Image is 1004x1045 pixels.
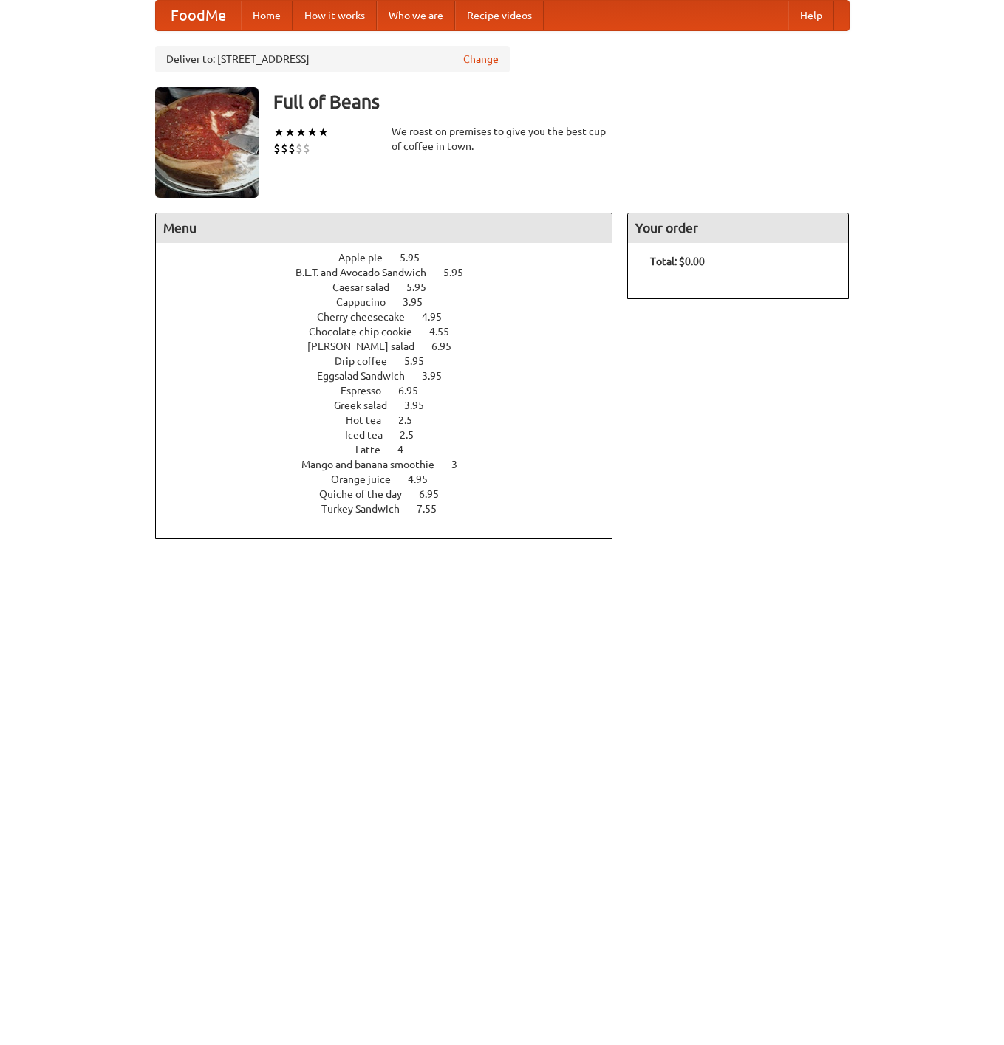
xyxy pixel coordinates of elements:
span: Quiche of the day [319,488,417,500]
span: [PERSON_NAME] salad [307,340,429,352]
span: 5.95 [406,281,441,293]
span: 6.95 [419,488,454,500]
a: How it works [293,1,377,30]
a: Help [788,1,834,30]
a: Who we are [377,1,455,30]
li: ★ [318,124,329,140]
span: 3.95 [422,370,457,382]
a: Change [463,52,499,66]
a: Caesar salad 5.95 [332,281,454,293]
a: Home [241,1,293,30]
h4: Your order [628,213,848,243]
span: 6.95 [398,385,433,397]
span: Greek salad [334,400,402,411]
span: 7.55 [417,503,451,515]
span: Iced tea [345,429,397,441]
span: 4.95 [422,311,457,323]
a: [PERSON_NAME] salad 6.95 [307,340,479,352]
span: 3.95 [403,296,437,308]
span: 6.95 [431,340,466,352]
a: Latte 4 [355,444,431,456]
a: Iced tea 2.5 [345,429,441,441]
span: Turkey Sandwich [321,503,414,515]
li: ★ [296,124,307,140]
a: Hot tea 2.5 [346,414,440,426]
div: We roast on premises to give you the best cup of coffee in town. [392,124,613,154]
span: Mango and banana smoothie [301,459,449,470]
a: Turkey Sandwich 7.55 [321,503,464,515]
span: B.L.T. and Avocado Sandwich [296,267,441,278]
span: 5.95 [443,267,478,278]
span: 2.5 [398,414,427,426]
span: 3 [451,459,472,470]
img: angular.jpg [155,87,259,198]
span: Espresso [341,385,396,397]
span: 4.95 [408,473,443,485]
a: Orange juice 4.95 [331,473,455,485]
a: Apple pie 5.95 [338,252,447,264]
a: Eggsalad Sandwich 3.95 [317,370,469,382]
span: Chocolate chip cookie [309,326,427,338]
li: $ [281,140,288,157]
h4: Menu [156,213,612,243]
li: $ [288,140,296,157]
span: 3.95 [404,400,439,411]
a: Chocolate chip cookie 4.55 [309,326,477,338]
span: Cappucino [336,296,400,308]
a: Greek salad 3.95 [334,400,451,411]
span: 5.95 [404,355,439,367]
span: Orange juice [331,473,406,485]
a: Quiche of the day 6.95 [319,488,466,500]
span: Hot tea [346,414,396,426]
li: ★ [284,124,296,140]
span: 5.95 [400,252,434,264]
span: 4.55 [429,326,464,338]
span: Drip coffee [335,355,402,367]
li: ★ [273,124,284,140]
li: $ [296,140,303,157]
span: Apple pie [338,252,397,264]
span: Cherry cheesecake [317,311,420,323]
li: ★ [307,124,318,140]
a: FoodMe [156,1,241,30]
a: Espresso 6.95 [341,385,445,397]
span: 2.5 [400,429,428,441]
a: Drip coffee 5.95 [335,355,451,367]
a: Cappucino 3.95 [336,296,450,308]
a: B.L.T. and Avocado Sandwich 5.95 [296,267,491,278]
a: Mango and banana smoothie 3 [301,459,485,470]
div: Deliver to: [STREET_ADDRESS] [155,46,510,72]
span: Caesar salad [332,281,404,293]
li: $ [303,140,310,157]
b: Total: $0.00 [650,256,705,267]
a: Cherry cheesecake 4.95 [317,311,469,323]
a: Recipe videos [455,1,544,30]
span: 4 [397,444,418,456]
span: Eggsalad Sandwich [317,370,420,382]
li: $ [273,140,281,157]
h3: Full of Beans [273,87,850,117]
span: Latte [355,444,395,456]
